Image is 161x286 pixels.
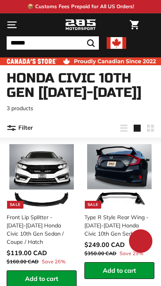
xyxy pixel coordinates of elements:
button: Filter [7,119,33,138]
span: $350.00 CAD [84,250,116,256]
p: 3 products [7,104,154,113]
a: Sale Type R Style Rear Wing - [DATE]-[DATE] Honda Civic 10th Gen Sedan Save 29% [84,141,154,262]
span: $160.00 CAD [7,258,39,265]
p: 📦 Customs Fees Prepaid for All US Orders! [27,3,134,11]
div: Front Lip Splitter - [DATE]-[DATE] Honda Civic 10th Gen Sedan / Coupe / Hatch [7,213,72,246]
h1: Honda Civic 10th Gen [[DATE]-[DATE]] [7,71,154,100]
div: Sale [7,201,23,209]
inbox-online-store-chat: Shopify online store chat [127,229,155,255]
button: Add to cart [84,262,154,279]
span: Add to cart [25,275,58,282]
div: Type R Style Rear Wing - [DATE]-[DATE] Honda Civic 10th Gen Sedan [84,213,150,238]
span: Add to cart [103,266,136,274]
div: Sale [85,201,101,209]
input: Search [7,36,99,50]
span: Save 26% [42,258,66,265]
span: $249.00 CAD [84,241,125,248]
a: Cart [126,14,143,36]
img: Logo_285_Motorsport_areodynamics_components [65,18,96,32]
a: Sale Front Lip Splitter - [DATE]-[DATE] Honda Civic 10th Gen Sedan / Coupe / Hatch Save 26% [7,141,77,270]
span: Save 29% [120,250,143,257]
span: $119.00 CAD [7,249,47,257]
